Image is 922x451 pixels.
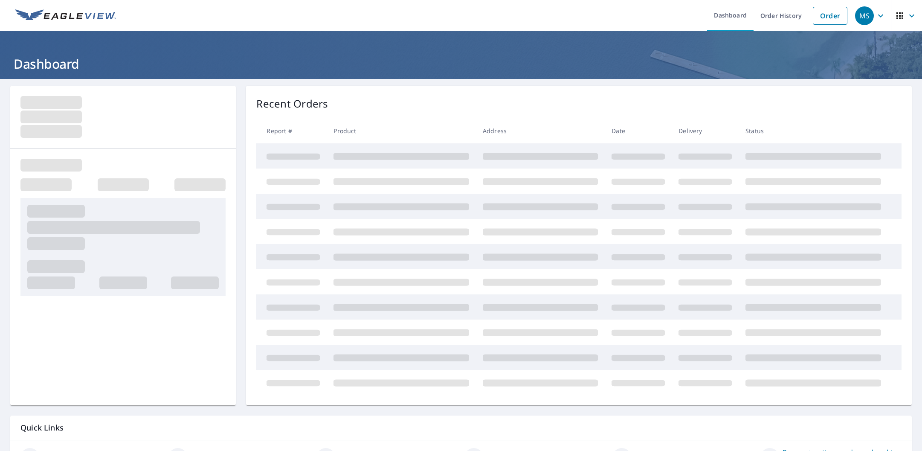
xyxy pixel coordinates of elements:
p: Recent Orders [256,96,328,111]
th: Status [739,118,888,143]
th: Product [327,118,476,143]
div: MS [855,6,874,25]
img: EV Logo [15,9,116,22]
h1: Dashboard [10,55,912,73]
th: Report # [256,118,327,143]
th: Address [476,118,605,143]
th: Delivery [672,118,739,143]
th: Date [605,118,672,143]
p: Quick Links [20,422,902,433]
a: Order [813,7,847,25]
